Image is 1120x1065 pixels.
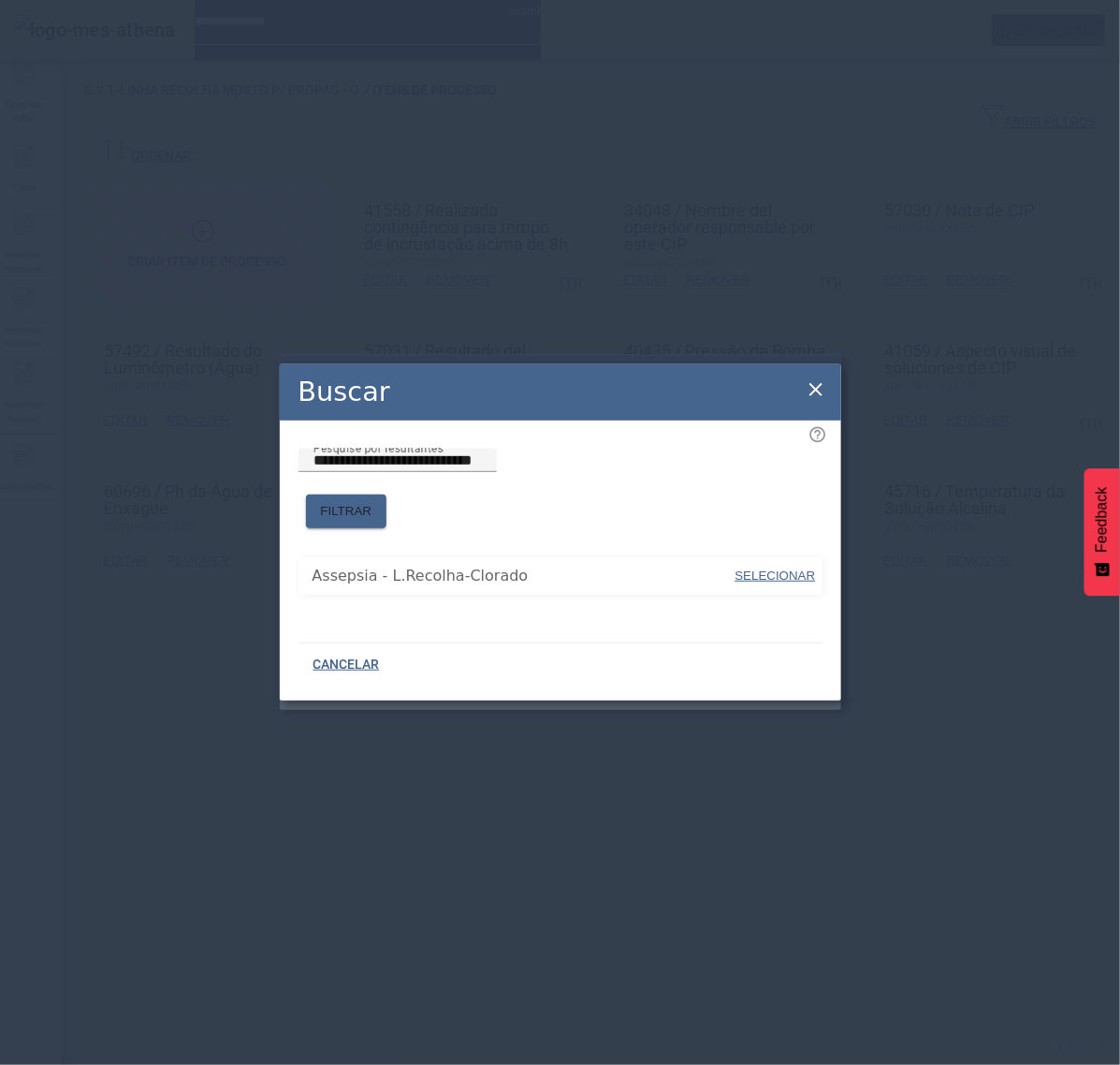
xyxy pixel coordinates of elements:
button: Feedback - Mostrar pesquisa [1084,468,1120,596]
span: CANCELAR [313,656,380,674]
span: Assepsia - L.Recolha-Clorado [313,565,734,587]
h2: Buscar [298,372,390,412]
button: CANCELAR [298,648,395,682]
span: SELECIONAR [735,569,816,583]
span: FILTRAR [321,502,372,521]
button: FILTRAR [306,495,387,528]
button: SELECIONAR [733,559,817,593]
span: Feedback [1094,487,1111,553]
mat-label: Pesquise por resultantes [313,441,444,454]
